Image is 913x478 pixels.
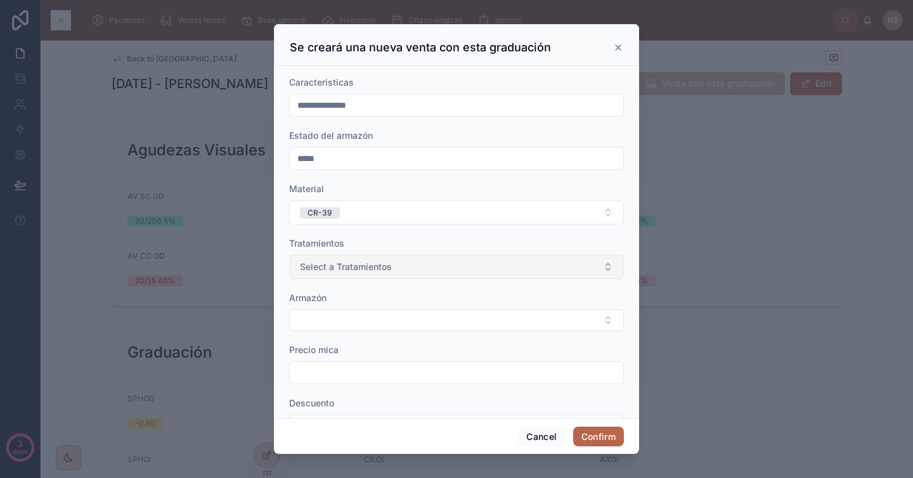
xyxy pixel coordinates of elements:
span: Precio mica [289,344,339,355]
button: Select Button [289,309,624,331]
span: Estado del armazón [289,130,373,141]
span: Armazón [289,292,327,303]
span: Select a Tratamientos [300,261,392,273]
span: Material [289,183,324,194]
h3: Se creará una nueva venta con esta graduación [290,40,551,55]
button: Cancel [518,427,565,447]
span: Descuento [289,397,334,408]
button: Select Button [289,255,624,279]
div: CR-39 [308,207,332,219]
button: Confirm [573,427,624,447]
span: Caracteristicas [289,77,354,87]
button: Select Button [289,200,624,224]
span: Tratamientos [289,238,344,249]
